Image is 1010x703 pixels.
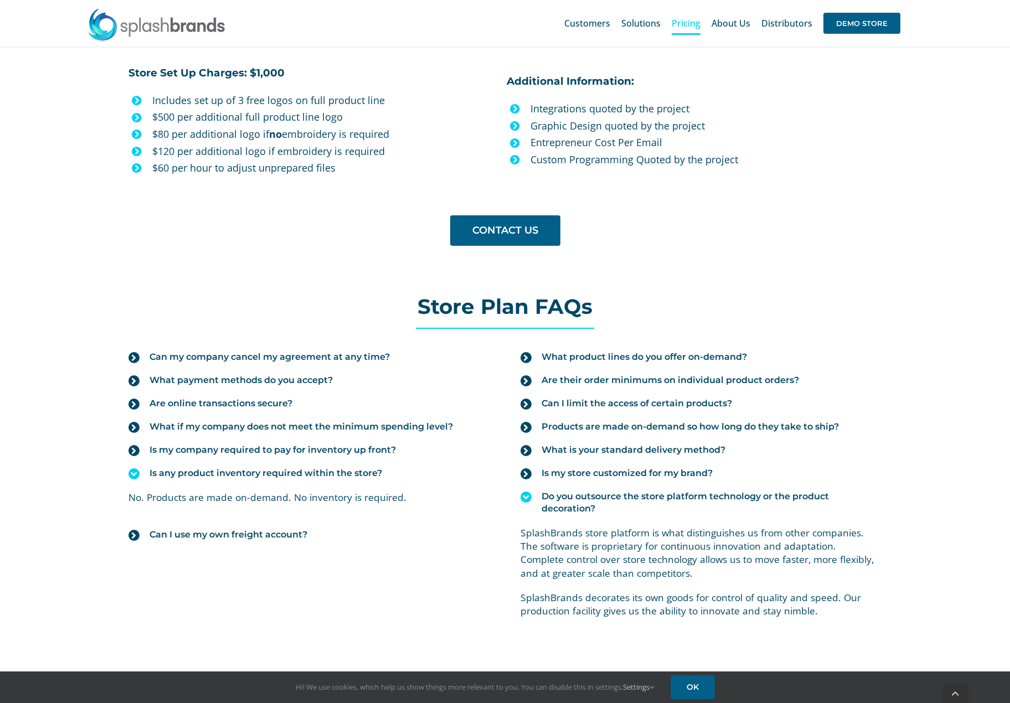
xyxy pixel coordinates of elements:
[712,19,750,28] span: About Us
[152,143,498,160] p: $120 per additional logo if embroidery is required
[150,374,333,386] span: What payment methods do you accept?
[128,490,489,504] p: No. Products are made on-demand. No inventory is required.
[542,444,725,456] span: What is your standard delivery method?
[128,462,489,485] a: Is any product inventory required within the store?
[530,100,893,117] p: Integrations quoted by the project
[672,19,700,28] span: Pricing
[823,13,900,34] span: DEMO STORE
[150,397,292,410] span: Are online transactions secure?
[128,438,489,462] a: Is my company required to pay for inventory up front?
[507,75,634,87] strong: Additional Information:
[521,485,882,520] a: Do you outsource the store platform technology or the product decoration?
[150,421,453,433] span: What if my company does not meet the minimum spending level?
[521,345,882,369] a: What product lines do you offer on-demand?
[521,526,882,580] p: SplashBrands store platform is what distinguishes us from other companies. The software is propri...
[128,345,489,369] a: Can my company cancel my agreement at any time?
[150,444,396,456] span: Is my company required to pay for inventory up front?
[530,151,893,168] p: Custom Programming Quoted by the project
[542,490,882,515] span: Do you outsource the store platform technology or the product decoration?
[521,369,882,392] a: Are their order minimums on individual product orders?
[564,6,610,41] a: Customers
[152,92,498,109] p: Includes set up of 3 free logos on full product line
[117,296,893,318] h2: Store Plan FAQs
[128,392,489,415] a: Are online transactions secure?
[521,392,882,415] a: Can I limit the access of certain products?
[530,117,893,135] p: Graphic Design quoted by the project
[521,591,882,618] p: SplashBrands decorates its own goods for control of quality and speed. Our production facility gi...
[150,467,382,479] span: Is any product inventory required within the store?
[542,374,799,386] span: Are their order minimums on individual product orders?
[761,6,812,41] a: Distributors
[623,682,654,692] a: Settings
[150,529,307,541] span: Can I use my own freight account?
[152,108,498,126] p: $500 per additional full product line logo
[128,369,489,392] a: What payment methods do you accept?
[564,19,610,28] span: Customers
[521,415,882,438] a: Products are made on-demand so how long do they take to ship?
[150,351,390,363] span: Can my company cancel my agreement at any time?
[152,126,498,143] p: $80 per additional logo if embroidery is required
[823,6,900,41] a: DEMO STORE
[450,215,560,246] a: CONTACT US
[542,397,732,410] span: Can I limit the access of certain products?
[521,462,882,485] a: Is my store customized for my brand?
[128,66,285,79] strong: Store Set Up Charges: $1,000
[128,523,489,546] a: Can I use my own freight account?
[128,415,489,438] a: What if my company does not meet the minimum spending level?
[530,134,893,151] p: Entrepreneur Cost Per Email
[472,225,538,236] span: CONTACT US
[521,438,882,462] a: What is your standard delivery method?
[672,6,700,41] a: Pricing
[269,127,282,141] b: no
[87,8,226,41] img: SplashBrands.com Logo
[564,6,900,41] nav: Main Menu Sticky
[542,351,747,363] span: What product lines do you offer on-demand?
[152,159,498,177] p: $60 per hour to adjust unprepared files
[761,19,812,28] span: Distributors
[621,19,661,28] span: Solutions
[542,467,713,479] span: Is my store customized for my brand?
[542,421,839,433] span: Products are made on-demand so how long do they take to ship?
[671,675,715,699] a: OK
[296,682,654,692] span: Hi! We use cookies, which help us show things more relevant to you. You can disable this in setti...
